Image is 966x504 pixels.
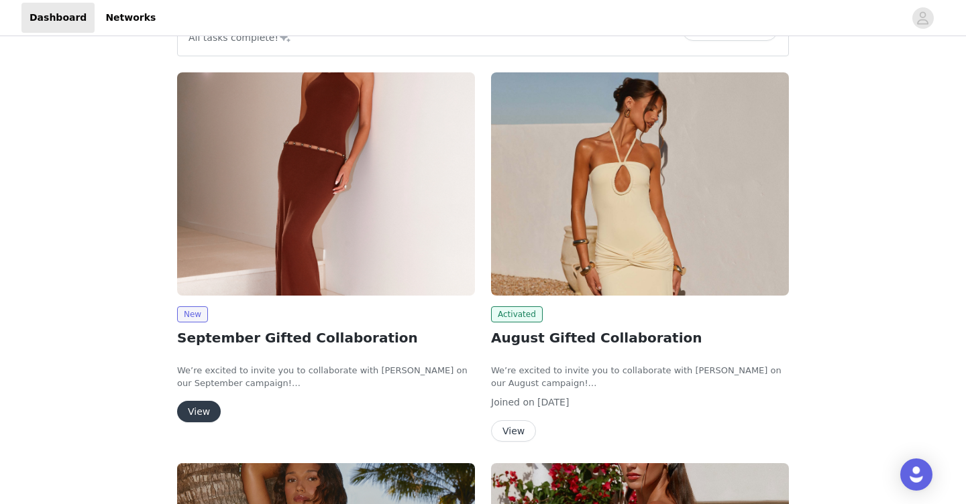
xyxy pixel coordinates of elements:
[177,306,208,322] span: New
[916,7,929,29] div: avatar
[491,306,543,322] span: Activated
[177,72,475,296] img: Peppermayo AUS
[491,397,535,407] span: Joined on
[537,397,569,407] span: [DATE]
[189,29,292,45] p: All tasks complete!
[491,72,789,296] img: Peppermayo AUS
[97,3,164,33] a: Networks
[491,426,536,436] a: View
[491,328,789,348] h2: August Gifted Collaboration
[177,407,221,417] a: View
[177,401,221,422] button: View
[900,458,932,491] div: Open Intercom Messenger
[177,364,475,390] p: We’re excited to invite you to collaborate with [PERSON_NAME] on our September campaign!
[491,420,536,442] button: View
[491,364,789,390] p: We’re excited to invite you to collaborate with [PERSON_NAME] on our August campaign!
[177,328,475,348] h2: September Gifted Collaboration
[21,3,95,33] a: Dashboard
